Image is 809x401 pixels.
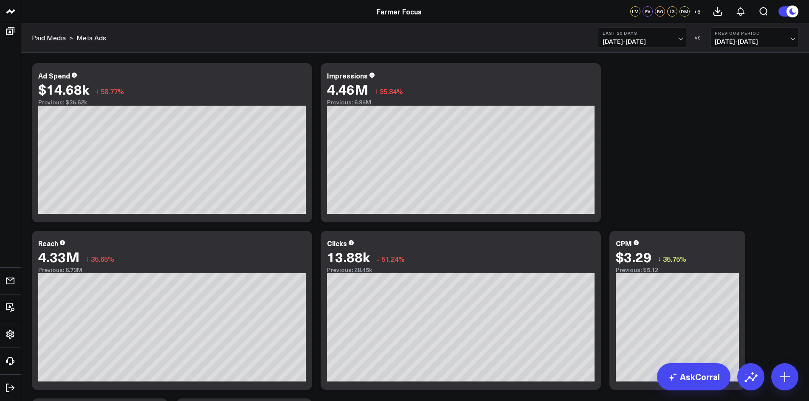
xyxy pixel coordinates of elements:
[38,266,306,273] div: Previous: 6.73M
[375,86,378,97] span: ↓
[630,6,640,17] div: LM
[657,363,730,390] a: AskCorral
[616,238,632,248] div: CPM
[38,249,79,264] div: 4.33M
[643,6,653,17] div: EV
[376,253,380,264] span: ↓
[38,81,89,97] div: $14.68k
[86,253,89,264] span: ↓
[38,71,70,80] div: Ad Spend
[380,87,403,96] span: 35.84%
[691,35,706,40] div: VS
[327,266,595,273] div: Previous: 28.45k
[616,249,651,264] div: $3.29
[32,33,66,42] a: Paid Media
[76,33,106,42] a: Meta Ads
[598,28,686,48] button: Last 30 Days[DATE]-[DATE]
[377,7,422,16] a: Farmer Focus
[96,86,99,97] span: ↓
[327,99,595,106] div: Previous: 6.95M
[603,31,682,36] b: Last 30 Days
[616,266,739,273] div: Previous: $5.12
[32,33,73,42] div: >
[667,6,677,17] div: JG
[715,38,794,45] span: [DATE] - [DATE]
[679,6,690,17] div: DM
[692,6,702,17] button: +6
[327,249,370,264] div: 13.88k
[101,87,124,96] span: 58.77%
[693,8,701,14] span: + 6
[603,38,682,45] span: [DATE] - [DATE]
[710,28,798,48] button: Previous Period[DATE]-[DATE]
[38,99,306,106] div: Previous: $35.62k
[663,254,686,264] span: 35.75%
[38,238,58,248] div: Reach
[658,253,661,264] span: ↓
[381,254,405,264] span: 51.24%
[91,254,114,264] span: 35.65%
[327,238,347,248] div: Clicks
[715,31,794,36] b: Previous Period
[327,71,368,80] div: Impressions
[327,81,368,97] div: 4.46M
[655,6,665,17] div: RG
